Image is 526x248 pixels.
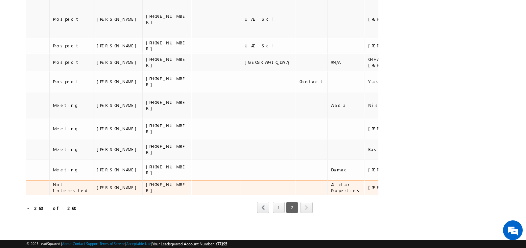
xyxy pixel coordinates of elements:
div: [PERSON_NAME] [368,185,419,190]
div: UAE Scl [245,16,293,22]
div: Prospect [53,16,90,22]
div: [PERSON_NAME] [97,146,140,152]
div: [GEOGRAPHIC_DATA] [245,59,293,65]
div: [PHONE_NUMBER] [146,40,189,52]
div: Basir [368,146,419,152]
div: [PERSON_NAME] [97,16,140,22]
div: Prospect [53,79,90,85]
div: [PERSON_NAME] [97,102,140,108]
div: [PHONE_NUMBER] [146,76,189,87]
div: [PERSON_NAME] [97,59,140,65]
span: © 2025 LeadSquared | | | | | [26,241,227,247]
div: [PHONE_NUMBER] [146,182,189,193]
a: 1 [273,202,285,213]
div: [PHONE_NUMBER] [146,99,189,111]
div: Contact [299,79,324,85]
div: Prospect [53,59,90,65]
span: prev [257,202,269,213]
div: Yaseen [368,79,419,85]
div: Meeting [53,146,90,152]
div: [PERSON_NAME] [368,167,419,173]
div: Meeting [53,102,90,108]
a: About [62,241,72,246]
div: Aldar Properties [331,182,362,193]
div: [PHONE_NUMBER] [146,123,189,135]
span: 2 [286,202,298,213]
div: Nisha [368,102,419,108]
div: [PERSON_NAME] [368,126,419,132]
div: [PHONE_NUMBER] [146,164,189,176]
img: d_60004797649_company_0_60004797649 [11,35,28,43]
div: [PERSON_NAME] [368,16,419,22]
div: Meeting [53,167,90,173]
div: [PERSON_NAME] [97,167,140,173]
span: next [300,202,313,213]
em: Start Chat [89,203,119,211]
div: Minimize live chat window [108,3,124,19]
div: [PERSON_NAME] [97,126,140,132]
span: 77195 [217,241,227,246]
div: UAE Scl [245,43,293,49]
span: Your Leadsquared Account Number is [152,241,227,246]
a: next [300,203,313,213]
div: Meeting [53,126,90,132]
div: [PERSON_NAME] [97,79,140,85]
div: [PHONE_NUMBER] [146,56,189,68]
div: [PHONE_NUMBER] [146,13,189,25]
div: [PERSON_NAME] [97,43,140,49]
div: [PERSON_NAME] [368,43,419,49]
a: prev [257,203,269,213]
a: Terms of Service [100,241,125,246]
a: Contact Support [73,241,99,246]
div: Not Interested [53,182,90,193]
div: Arada [331,102,362,108]
div: Damac [331,167,362,173]
div: [PERSON_NAME] [97,185,140,190]
div: #N/A [331,59,362,65]
div: Prospect [53,43,90,49]
div: CHHATRAPATI [PERSON_NAME] [368,56,419,68]
textarea: Type your message and hit 'Enter' [9,61,120,197]
a: Acceptable Use [126,241,151,246]
div: [PHONE_NUMBER] [146,143,189,155]
div: Chat with us now [34,35,110,43]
